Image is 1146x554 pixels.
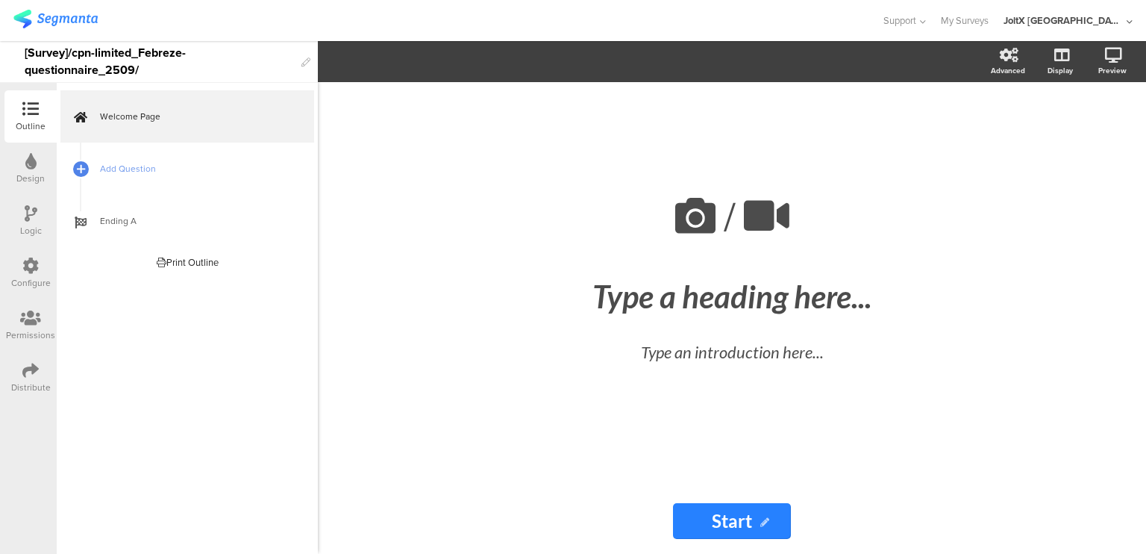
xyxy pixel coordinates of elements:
[60,195,314,247] a: Ending A
[1048,65,1073,76] div: Display
[157,255,219,270] div: Print Outline
[13,10,98,28] img: segmanta logo
[673,503,791,539] input: Start
[991,65,1025,76] div: Advanced
[456,278,1008,315] div: Type a heading here...
[1098,65,1127,76] div: Preview
[6,329,55,342] div: Permissions
[25,41,294,82] div: [Survey]/cpn-limited_Febreze-questionnaire_2509/
[11,276,51,290] div: Configure
[16,172,45,185] div: Design
[20,224,42,237] div: Logic
[883,13,916,28] span: Support
[60,90,314,143] a: Welcome Page
[471,340,993,364] div: Type an introduction here...
[100,214,291,228] span: Ending A
[100,161,291,176] span: Add Question
[11,381,51,394] div: Distribute
[16,119,46,133] div: Outline
[100,109,291,124] span: Welcome Page
[1003,13,1123,28] div: JoltX [GEOGRAPHIC_DATA]
[724,187,736,246] span: /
